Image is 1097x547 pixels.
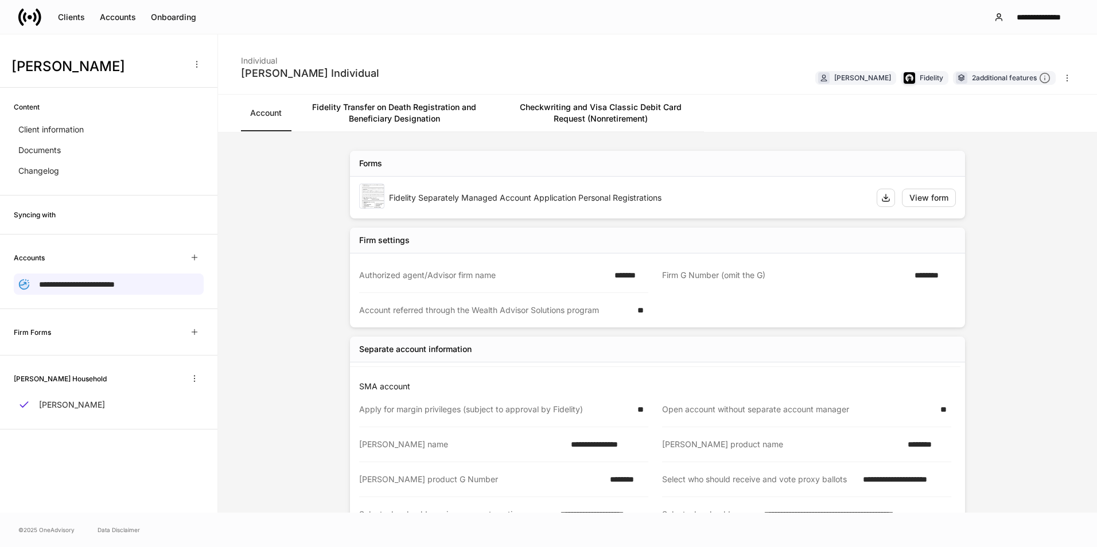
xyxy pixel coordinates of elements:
p: SMA account [359,381,960,392]
div: 2 additional features [972,72,1051,84]
div: Onboarding [151,11,196,23]
a: [PERSON_NAME] [14,394,204,415]
div: Select who should receive corporate actions [359,509,553,543]
h6: [PERSON_NAME] Household [14,373,107,384]
div: Open account without separate account manager [662,404,933,415]
div: Separate account information [359,343,472,355]
h6: Firm Forms [14,327,51,338]
h6: Syncing with [14,209,56,220]
button: Onboarding [143,8,204,26]
a: Client information [14,119,204,140]
p: Client information [18,124,84,135]
a: Checkwriting and Visa Classic Debit Card Request (Nonretirement) [497,95,704,131]
div: [PERSON_NAME] name [359,439,564,450]
div: [PERSON_NAME] product G Number [359,474,603,485]
a: Data Disclaimer [98,525,140,534]
div: [PERSON_NAME] Individual [241,67,379,80]
button: View form [902,189,956,207]
div: Forms [359,158,382,169]
h6: Accounts [14,252,45,263]
div: View form [909,192,948,204]
a: Account [241,95,291,131]
h3: [PERSON_NAME] [11,57,183,76]
div: [PERSON_NAME] product name [662,439,901,450]
a: Fidelity Transfer on Death Registration and Beneficiary Designation [291,95,497,131]
div: Individual [241,48,379,67]
div: Authorized agent/Advisor firm name [359,269,608,281]
span: © 2025 OneAdvisory [18,525,75,534]
p: Documents [18,144,61,156]
p: Changelog [18,165,59,177]
h6: Content [14,101,40,112]
div: Fidelity [920,72,943,83]
div: Firm settings [359,235,410,246]
a: Changelog [14,161,204,181]
div: Select who should receive annual reports and statements [662,509,757,543]
div: Firm G Number (omit the G) [662,269,908,282]
div: Clients [58,11,85,23]
div: Select who should receive and vote proxy ballots [662,474,856,485]
div: Fidelity Separately Managed Account Application Personal Registrations [389,192,868,204]
div: Apply for margin privileges (subject to approval by Fidelity) [359,404,631,415]
button: Clients [50,8,92,26]
div: Accounts [100,11,136,23]
div: Account referred through the Wealth Advisor Solutions program [359,304,631,316]
div: [PERSON_NAME] [834,72,891,83]
a: Documents [14,140,204,161]
p: [PERSON_NAME] [39,399,105,411]
button: Accounts [92,8,143,26]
